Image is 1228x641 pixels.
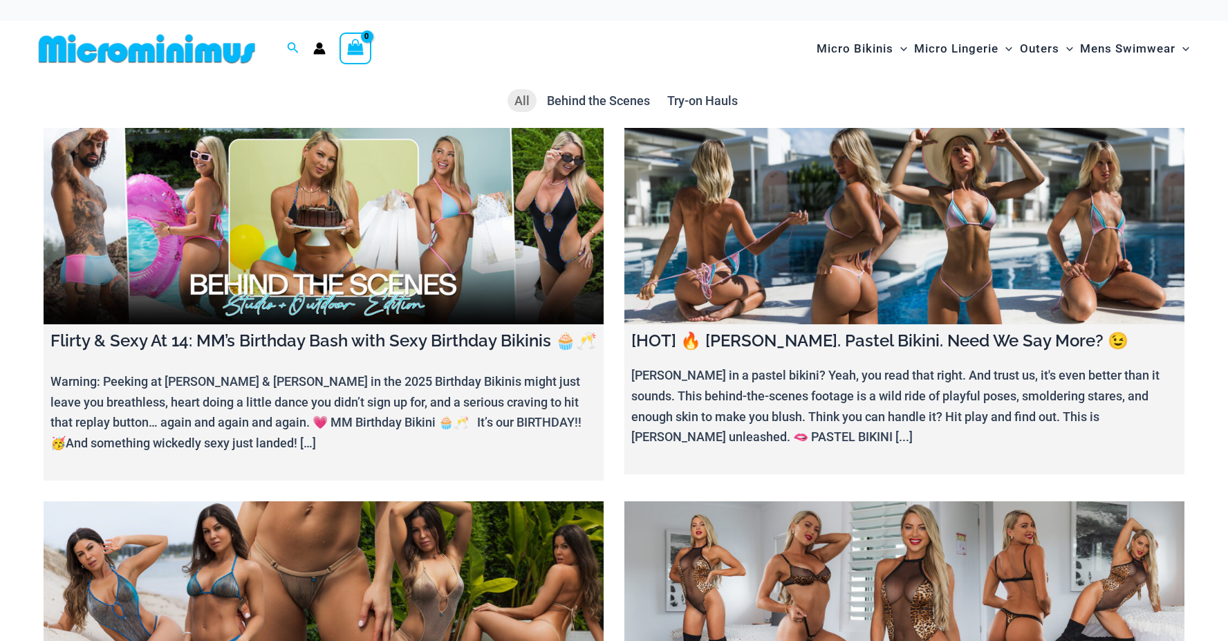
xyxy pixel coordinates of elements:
span: Try-on Hauls [667,93,738,108]
h4: [HOT] 🔥 [PERSON_NAME]. Pastel Bikini. Need We Say More? 😉 [631,331,1178,351]
a: Micro LingerieMenu ToggleMenu Toggle [911,28,1016,70]
a: Flirty & Sexy At 14: MM’s Birthday Bash with Sexy Birthday Bikinis 🧁🥂 [44,128,604,324]
a: Mens SwimwearMenu ToggleMenu Toggle [1077,28,1193,70]
span: Menu Toggle [1059,31,1073,66]
p: [PERSON_NAME] in a pastel bikini? Yeah, you read that right. And trust us, it's even better than ... [631,365,1178,447]
span: Menu Toggle [1175,31,1189,66]
span: Menu Toggle [893,31,907,66]
a: Search icon link [287,40,299,57]
a: Micro BikinisMenu ToggleMenu Toggle [813,28,911,70]
span: Outers [1020,31,1059,66]
span: Mens Swimwear [1080,31,1175,66]
span: Micro Bikinis [817,31,893,66]
a: View Shopping Cart, empty [339,32,371,64]
p: Warning: Peeking at [PERSON_NAME] & [PERSON_NAME] in the 2025 Birthday Bikinis might just leave y... [50,371,597,454]
span: Menu Toggle [998,31,1012,66]
span: Micro Lingerie [914,31,998,66]
nav: Site Navigation [811,26,1195,72]
a: [HOT] 🔥 Olivia. Pastel Bikini. Need We Say More? 😉 [624,128,1184,324]
a: Account icon link [313,42,326,55]
a: OutersMenu ToggleMenu Toggle [1016,28,1077,70]
span: Behind the Scenes [547,93,650,108]
span: All [514,93,530,108]
img: MM SHOP LOGO FLAT [33,33,261,64]
h4: Flirty & Sexy At 14: MM’s Birthday Bash with Sexy Birthday Bikinis 🧁🥂 [50,331,597,351]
